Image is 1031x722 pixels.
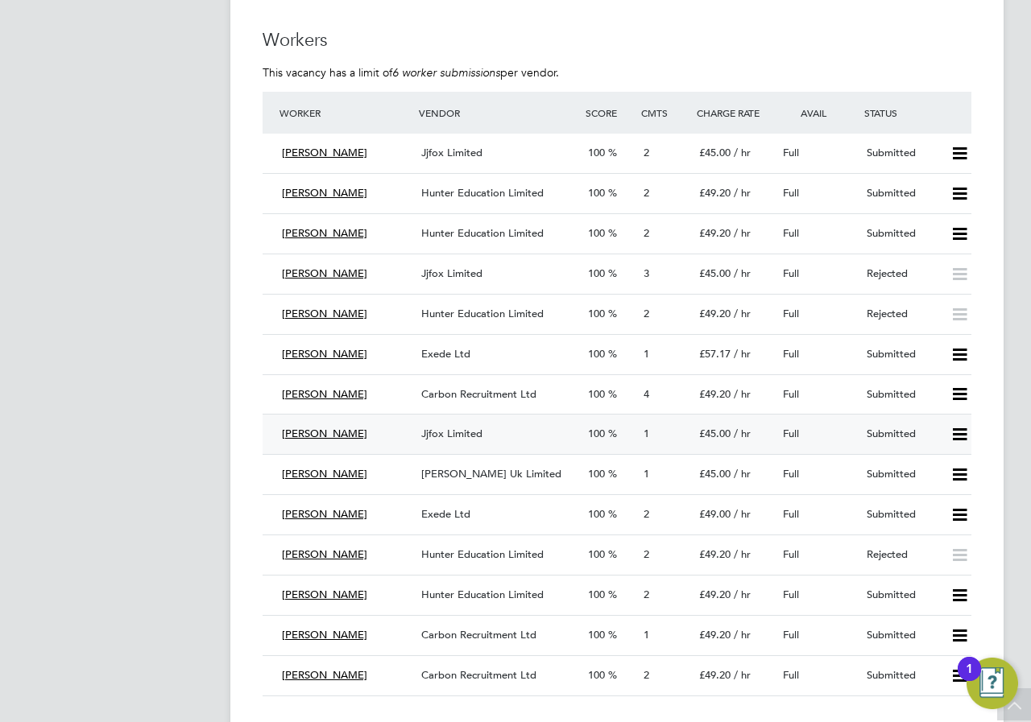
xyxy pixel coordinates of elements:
[644,507,649,521] span: 2
[699,146,731,159] span: £45.00
[644,347,649,361] span: 1
[783,347,799,361] span: Full
[588,588,605,601] span: 100
[588,146,605,159] span: 100
[588,668,605,682] span: 100
[734,588,751,601] span: / hr
[783,467,799,481] span: Full
[967,658,1018,709] button: Open Resource Center, 1 new notification
[783,266,799,280] span: Full
[588,186,605,200] span: 100
[588,266,605,280] span: 100
[734,547,751,561] span: / hr
[860,341,944,368] div: Submitted
[421,427,482,440] span: Jjfox Limited
[644,668,649,682] span: 2
[734,668,751,682] span: / hr
[860,582,944,609] div: Submitted
[644,146,649,159] span: 2
[860,301,944,328] div: Rejected
[644,547,649,561] span: 2
[282,347,367,361] span: [PERSON_NAME]
[699,467,731,481] span: £45.00
[421,507,470,521] span: Exede Ltd
[860,662,944,689] div: Submitted
[644,266,649,280] span: 3
[588,307,605,320] span: 100
[734,427,751,440] span: / hr
[588,628,605,642] span: 100
[421,146,482,159] span: Jjfox Limited
[282,307,367,320] span: [PERSON_NAME]
[699,226,731,240] span: £49.20
[588,427,605,440] span: 100
[282,146,367,159] span: [PERSON_NAME]
[282,427,367,440] span: [PERSON_NAME]
[734,186,751,200] span: / hr
[275,98,415,127] div: Worker
[282,668,367,682] span: [PERSON_NAME]
[588,467,605,481] span: 100
[783,226,799,240] span: Full
[582,98,637,127] div: Score
[860,622,944,649] div: Submitted
[588,387,605,401] span: 100
[783,427,799,440] span: Full
[860,221,944,247] div: Submitted
[644,387,649,401] span: 4
[421,266,482,280] span: Jjfox Limited
[588,347,605,361] span: 100
[699,507,731,521] span: £49.00
[699,387,731,401] span: £49.20
[644,427,649,440] span: 1
[282,387,367,401] span: [PERSON_NAME]
[860,382,944,408] div: Submitted
[860,542,944,568] div: Rejected
[644,588,649,601] span: 2
[421,347,470,361] span: Exede Ltd
[282,547,367,561] span: [PERSON_NAME]
[783,186,799,200] span: Full
[734,387,751,401] span: / hr
[860,501,944,528] div: Submitted
[637,98,693,127] div: Cmts
[588,507,605,521] span: 100
[699,266,731,280] span: £45.00
[699,307,731,320] span: £49.20
[860,261,944,287] div: Rejected
[282,588,367,601] span: [PERSON_NAME]
[699,427,731,440] span: £45.00
[644,226,649,240] span: 2
[421,186,544,200] span: Hunter Education Limited
[263,29,971,52] h3: Workers
[783,146,799,159] span: Full
[421,226,544,240] span: Hunter Education Limited
[421,307,544,320] span: Hunter Education Limited
[734,146,751,159] span: / hr
[282,507,367,521] span: [PERSON_NAME]
[644,307,649,320] span: 2
[734,507,751,521] span: / hr
[783,628,799,642] span: Full
[860,140,944,167] div: Submitted
[783,387,799,401] span: Full
[860,98,971,127] div: Status
[734,266,751,280] span: / hr
[421,668,536,682] span: Carbon Recruitment Ltd
[783,307,799,320] span: Full
[734,628,751,642] span: / hr
[699,547,731,561] span: £49.20
[699,588,731,601] span: £49.20
[783,547,799,561] span: Full
[783,588,799,601] span: Full
[421,387,536,401] span: Carbon Recruitment Ltd
[282,226,367,240] span: [PERSON_NAME]
[415,98,582,127] div: Vendor
[421,467,561,481] span: [PERSON_NAME] Uk Limited
[693,98,776,127] div: Charge Rate
[421,547,544,561] span: Hunter Education Limited
[263,65,971,80] p: This vacancy has a limit of per vendor.
[282,628,367,642] span: [PERSON_NAME]
[734,347,751,361] span: / hr
[644,467,649,481] span: 1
